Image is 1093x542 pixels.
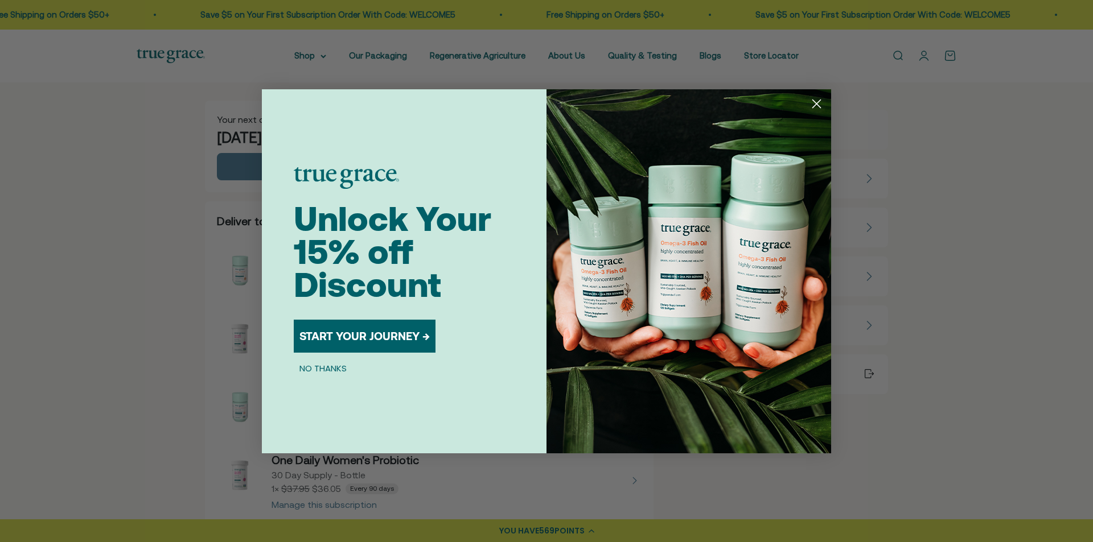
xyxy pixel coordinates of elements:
[807,94,827,114] button: Close dialog
[294,199,491,304] span: Unlock Your 15% off Discount
[294,167,399,189] img: logo placeholder
[546,89,831,453] img: 098727d5-50f8-4f9b-9554-844bb8da1403.jpeg
[294,320,435,353] button: START YOUR JOURNEY →
[294,362,352,375] button: NO THANKS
